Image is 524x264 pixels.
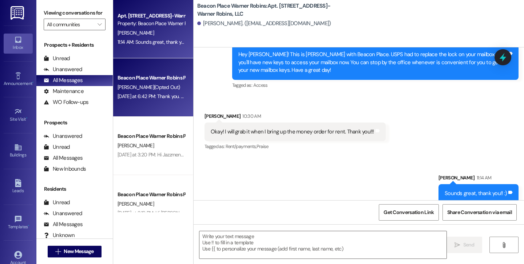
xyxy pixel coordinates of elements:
[463,241,475,249] span: Send
[44,66,82,73] div: Unanswered
[36,185,113,193] div: Residents
[47,19,94,30] input: All communities
[118,39,192,45] div: 11:14 AM: Sounds great, thank you!! :)
[48,246,102,257] button: New Message
[118,142,154,149] span: [PERSON_NAME]
[44,77,83,84] div: All Messages
[118,201,154,207] span: [PERSON_NAME]
[44,88,84,95] div: Maintenance
[232,80,519,90] div: Tagged as:
[118,20,185,27] div: Property: Beacon Place Warner Robins
[4,177,33,197] a: Leads
[44,232,75,239] div: Unknown
[44,165,86,173] div: New Inbounds
[118,191,185,198] div: Beacon Place Warner Robins Prospect
[4,105,33,125] a: Site Visit •
[32,80,33,85] span: •
[44,143,70,151] div: Unread
[44,221,83,228] div: All Messages
[4,141,33,161] a: Buildings
[118,84,180,90] span: [PERSON_NAME] (Opted Out)
[26,116,27,121] span: •
[64,248,94,255] span: New Message
[36,41,113,49] div: Prospects + Residents
[384,209,434,216] span: Get Conversation Link
[205,141,386,152] div: Tagged as:
[447,209,512,216] span: Share Conversation via email
[118,93,483,100] div: [DATE] at 6:42 PM: Thank you. You will no longer receive texts from this thread. Please reply wit...
[379,204,438,221] button: Get Conversation Link
[118,12,185,20] div: Apt. [STREET_ADDRESS]-Warner Robins, LLC
[501,242,507,248] i: 
[238,51,507,74] div: Hey [PERSON_NAME]! This is [PERSON_NAME] with Beacon Place. USPS had to replace the lock on your ...
[205,112,386,123] div: [PERSON_NAME]
[44,154,83,162] div: All Messages
[44,210,82,217] div: Unanswered
[197,2,343,18] b: Beacon Place Warner Robins: Apt. [STREET_ADDRESS]-Warner Robins, LLC
[118,30,154,36] span: [PERSON_NAME]
[118,132,185,140] div: Beacon Place Warner Robins Prospect
[197,20,331,27] div: [PERSON_NAME]. ([EMAIL_ADDRESS][DOMAIN_NAME])
[36,119,113,127] div: Prospects
[4,34,33,53] a: Inbox
[445,190,507,197] div: Sounds great, thank you!! :)
[118,74,185,82] div: Beacon Place Warner Robins Prospect
[226,143,257,150] span: Rent/payments ,
[55,249,61,255] i: 
[257,143,269,150] span: Praise
[442,204,517,221] button: Share Conversation via email
[28,223,29,228] span: •
[454,242,460,248] i: 
[44,7,106,19] label: Viewing conversations for
[438,174,519,184] div: [PERSON_NAME]
[253,82,268,88] span: Access
[11,6,25,20] img: ResiDesk Logo
[241,112,261,120] div: 10:30 AM
[98,22,102,27] i: 
[44,132,82,140] div: Unanswered
[44,55,70,62] div: Unread
[447,237,482,253] button: Send
[44,98,88,106] div: WO Follow-ups
[475,174,492,182] div: 11:14 AM
[44,199,70,206] div: Unread
[211,128,374,136] div: Okay! I will grab it when I bring up the money order for rent. Thank you!!!
[4,213,33,233] a: Templates •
